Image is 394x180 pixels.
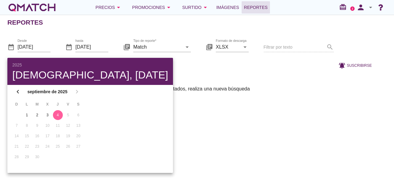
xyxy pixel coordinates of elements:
[22,110,32,120] button: 1
[32,99,42,110] th: M
[75,42,108,52] input: hasta
[347,62,372,68] span: Suscribirse
[206,43,213,50] i: library_books
[12,63,168,67] div: 2025
[23,89,71,95] strong: septiembre de 2025
[90,1,127,14] button: Precios
[202,4,209,11] i: arrow_drop_down
[53,110,63,120] button: 4
[12,99,21,110] th: D
[242,1,270,14] a: Reportes
[333,60,377,71] button: Suscribirse
[214,1,242,14] a: Imágenes
[182,4,209,11] div: Surtido
[42,99,52,110] th: X
[244,4,268,11] span: Reportes
[7,43,15,50] i: date_range
[132,4,172,11] div: Promociones
[32,112,42,118] div: 2
[133,42,182,52] input: Tipo de reporte*
[127,1,177,14] button: Promociones
[350,6,355,11] a: 2
[22,112,32,118] div: 1
[32,110,42,120] button: 2
[367,4,374,11] i: arrow_drop_down
[355,3,367,12] i: person
[63,99,73,110] th: V
[14,88,22,95] i: chevron_left
[53,99,62,110] th: J
[42,112,52,118] div: 3
[12,70,168,80] div: [DEMOGRAPHIC_DATA], [DATE]
[339,3,349,11] i: redeem
[177,1,214,14] button: Surtido
[18,42,50,52] input: Desde
[53,112,63,118] div: 4
[95,4,122,11] div: Precios
[216,42,240,52] input: Formato de descarga
[22,99,31,110] th: L
[65,43,73,50] i: date_range
[183,43,191,50] i: arrow_drop_down
[241,43,249,50] i: arrow_drop_down
[123,43,131,50] i: library_books
[7,1,57,14] a: white-qmatch-logo
[74,99,83,110] th: S
[115,4,122,11] i: arrow_drop_down
[154,85,250,93] span: Sin resultados, realiza una nueva búsqueda
[338,62,347,69] i: notifications_active
[352,7,353,10] text: 2
[165,4,172,11] i: arrow_drop_down
[216,4,239,11] span: Imágenes
[7,18,43,27] h2: Reportes
[42,110,52,120] button: 3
